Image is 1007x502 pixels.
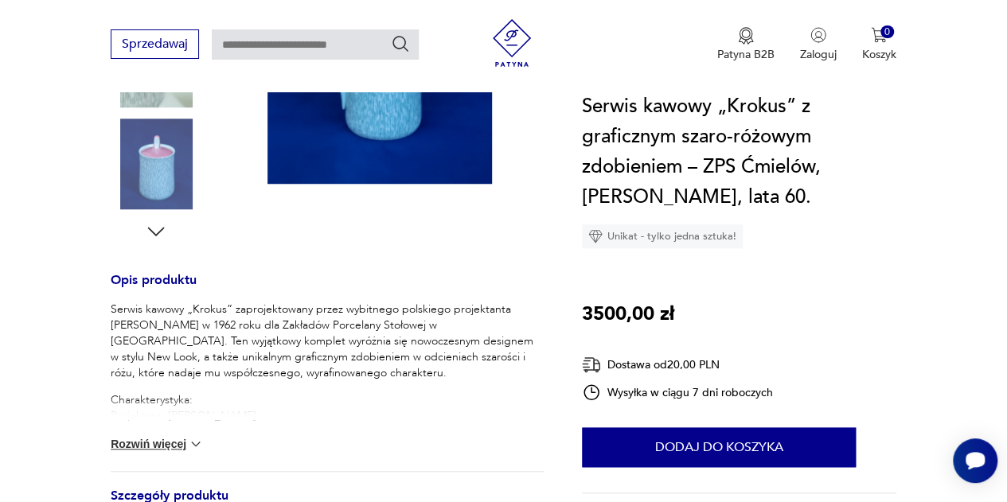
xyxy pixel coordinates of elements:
[582,355,601,375] img: Ikona dostawy
[717,27,775,62] button: Patyna B2B
[111,436,203,452] button: Rozwiń więcej
[582,427,856,467] button: Dodaj do koszyka
[717,27,775,62] a: Ikona medaluPatyna B2B
[391,34,410,53] button: Szukaj
[111,29,199,59] button: Sprzedawaj
[871,27,887,43] img: Ikona koszyka
[488,19,536,67] img: Patyna - sklep z meblami i dekoracjami vintage
[717,47,775,62] p: Patyna B2B
[582,299,674,329] p: 3500,00 zł
[111,302,544,381] p: Serwis kawowy „Krokus” zaprojektowany przez wybitnego polskiego projektanta [PERSON_NAME] w 1962 ...
[800,27,837,62] button: Zaloguj
[862,47,896,62] p: Koszyk
[111,119,201,209] img: Zdjęcie produktu Serwis kawowy „Krokus” z graficznym szaro-różowym zdobieniem – ZPS Ćmielów, Winc...
[582,224,743,248] div: Unikat - tylko jedna sztuka!
[800,47,837,62] p: Zaloguj
[111,40,199,51] a: Sprzedawaj
[582,91,896,212] h1: Serwis kawowy „Krokus” z graficznym szaro-różowym zdobieniem – ZPS Ćmielów, [PERSON_NAME], lata 60.
[588,229,603,243] img: Ikona diamentu
[111,275,544,302] h3: Opis produktu
[582,355,773,375] div: Dostawa od 20,00 PLN
[738,27,754,45] img: Ikona medalu
[582,383,773,402] div: Wysyłka w ciągu 7 dni roboczych
[862,27,896,62] button: 0Koszyk
[810,27,826,43] img: Ikonka użytkownika
[953,438,997,483] iframe: Smartsupp widget button
[880,25,894,39] div: 0
[188,436,204,452] img: chevron down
